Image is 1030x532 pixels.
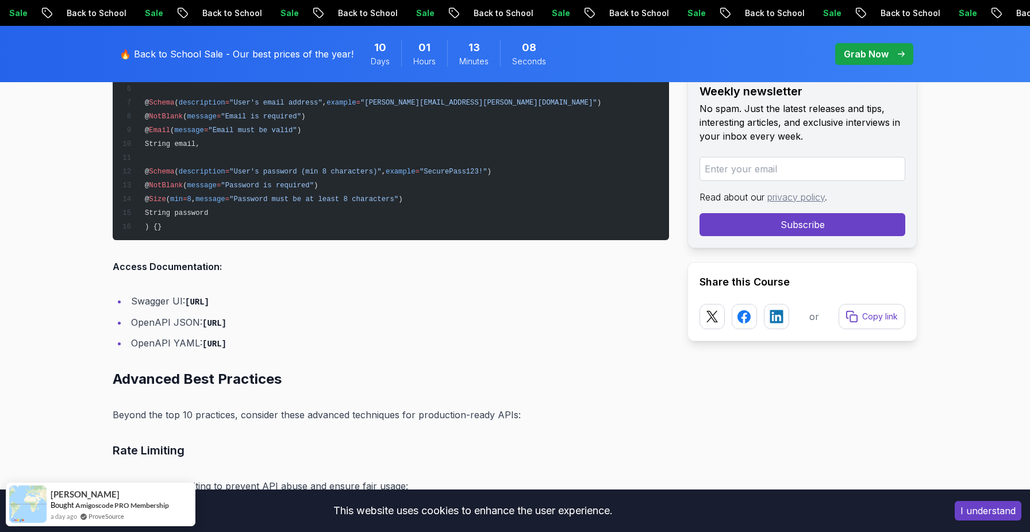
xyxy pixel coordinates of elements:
[322,99,326,107] span: ,
[862,311,898,322] p: Copy link
[360,99,597,107] span: "[PERSON_NAME][EMAIL_ADDRESS][PERSON_NAME][DOMAIN_NAME]"
[120,47,353,61] p: 🔥 Back to School Sale - Our best prices of the year!
[453,7,532,19] p: Back to School
[597,99,601,107] span: )
[589,7,667,19] p: Back to School
[371,56,390,67] span: Days
[229,195,398,203] span: "Password must be at least 8 characters"
[9,498,937,523] div: This website uses cookies to enhance the user experience.
[700,102,905,143] p: No spam. Just the latest releases and tips, interesting articles, and exclusive interviews in you...
[179,99,225,107] span: description
[179,168,225,176] span: description
[174,99,178,107] span: (
[170,195,183,203] span: min
[89,511,124,521] a: ProveSource
[149,195,166,203] span: Size
[128,314,669,331] li: OpenAPI JSON:
[149,126,170,134] span: Email
[145,195,149,203] span: @
[356,99,360,107] span: =
[398,195,402,203] span: )
[844,47,889,61] p: Grab Now
[413,56,436,67] span: Hours
[700,274,905,290] h2: Share this Course
[187,113,217,121] span: message
[174,126,203,134] span: message
[174,168,178,176] span: (
[145,168,149,176] span: @
[182,7,260,19] p: Back to School
[939,7,975,19] p: Sale
[145,99,149,107] span: @
[145,113,149,121] span: @
[185,298,209,307] code: [URL]
[128,293,669,310] li: Swagger UI:
[183,195,187,203] span: =
[839,304,905,329] button: Copy link
[225,168,229,176] span: =
[145,209,208,217] span: String password
[183,113,187,121] span: (
[149,168,174,176] span: Schema
[803,7,840,19] p: Sale
[125,7,162,19] p: Sale
[128,335,669,352] li: OpenAPI YAML:
[225,99,229,107] span: =
[386,168,415,176] span: example
[145,140,200,148] span: String email,
[145,182,149,190] span: @
[420,168,487,176] span: "SecurePass123!"
[301,113,305,121] span: )
[260,7,297,19] p: Sale
[326,99,356,107] span: example
[202,340,226,349] code: [URL]
[217,113,221,121] span: =
[229,168,382,176] span: "User's password (min 8 characters)"
[166,195,170,203] span: (
[145,223,162,231] span: ) {}
[667,7,704,19] p: Sale
[396,7,433,19] p: Sale
[217,182,221,190] span: =
[314,182,318,190] span: )
[51,511,77,521] span: a day ago
[9,485,47,523] img: provesource social proof notification image
[700,83,905,99] h2: Weekly newsletter
[860,7,939,19] p: Back to School
[149,99,174,107] span: Schema
[113,261,222,272] strong: Access Documentation:
[149,182,183,190] span: NotBlank
[532,7,568,19] p: Sale
[459,56,489,67] span: Minutes
[725,7,803,19] p: Back to School
[229,99,322,107] span: "User's email address"
[149,113,183,121] span: NotBlank
[145,126,149,134] span: @
[512,56,546,67] span: Seconds
[700,157,905,181] input: Enter your email
[221,113,301,121] span: "Email is required"
[113,478,669,494] p: Implement rate limiting to prevent API abuse and ensure fair usage:
[468,40,480,56] span: 13 Minutes
[297,126,301,134] span: )
[183,182,187,190] span: (
[416,168,420,176] span: =
[187,195,191,203] span: 8
[487,168,491,176] span: )
[418,40,431,56] span: 1 Hours
[187,182,217,190] span: message
[170,126,174,134] span: (
[767,191,825,203] a: privacy policy
[382,168,386,176] span: ,
[113,441,669,460] h3: Rate Limiting
[195,195,225,203] span: message
[113,370,669,388] h2: Advanced Best Practices
[225,195,229,203] span: =
[955,501,1021,521] button: Accept cookies
[47,7,125,19] p: Back to School
[204,126,208,134] span: =
[221,182,314,190] span: "Password is required"
[113,407,669,423] p: Beyond the top 10 practices, consider these advanced techniques for production-ready APIs:
[51,489,120,499] span: [PERSON_NAME]
[522,40,536,56] span: 8 Seconds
